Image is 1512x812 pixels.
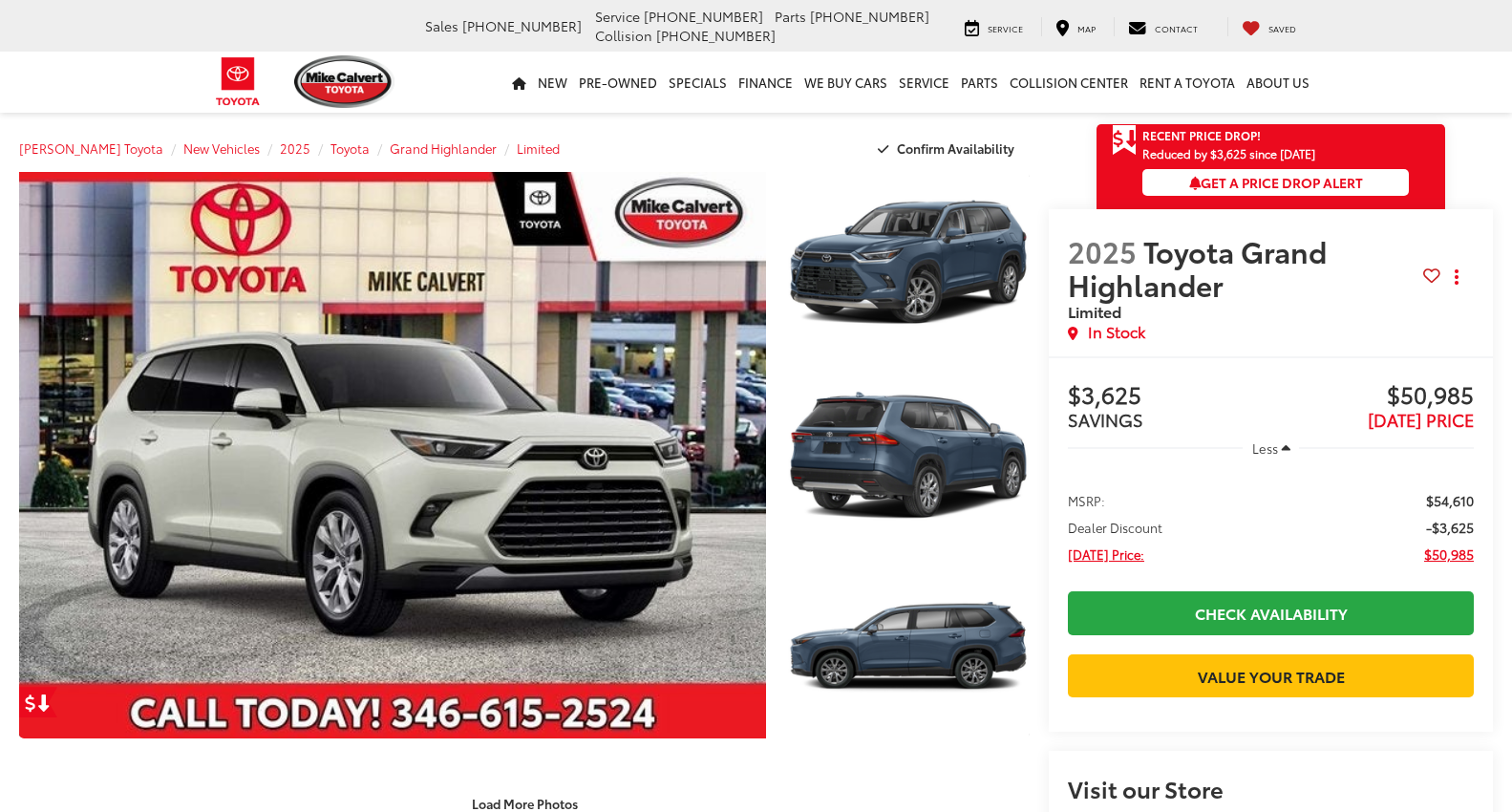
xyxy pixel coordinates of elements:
[799,52,893,113] a: WE BUY CARS
[867,132,1031,165] button: Confirm Availability
[1068,654,1474,697] a: Value Your Trade
[784,555,1032,740] img: 2025 Toyota Grand Highlander Limited
[330,139,370,157] a: Toyota
[1142,127,1261,143] span: Recent Price Drop!
[988,22,1023,34] span: Service
[517,139,560,157] a: Limited
[1241,52,1315,113] a: About Us
[784,362,1032,547] img: 2025 Toyota Grand Highlander Limited
[1097,124,1445,147] a: Get Price Drop Alert Recent Price Drop!
[1041,17,1110,36] a: Map
[11,169,774,740] img: 2025 Toyota Grand Highlander Limited
[644,7,763,26] span: [PHONE_NUMBER]
[462,16,582,35] span: [PHONE_NUMBER]
[19,172,766,738] a: Expand Photo 0
[19,139,163,157] a: [PERSON_NAME] Toyota
[1068,230,1327,305] span: Toyota Grand Highlander
[1068,776,1474,801] h2: Visit our Store
[1426,518,1474,537] span: -$3,625
[1227,17,1310,36] a: My Saved Vehicles
[1252,439,1278,457] span: Less
[595,26,652,45] span: Collision
[1068,518,1162,537] span: Dealer Discount
[280,139,310,157] a: 2025
[19,687,57,717] a: Get Price Drop Alert
[663,52,733,113] a: Specials
[390,139,497,157] a: Grand Highlander
[1068,300,1121,322] span: Limited
[1155,22,1198,34] span: Contact
[1114,17,1212,36] a: Contact
[1004,52,1134,113] a: Collision Center
[1426,491,1474,510] span: $54,610
[506,52,532,113] a: Home
[775,7,806,26] span: Parts
[784,170,1032,355] img: 2025 Toyota Grand Highlander Limited
[733,52,799,113] a: Finance
[183,139,260,157] a: New Vehicles
[656,26,776,45] span: [PHONE_NUMBER]
[1134,52,1241,113] a: Rent a Toyota
[893,52,955,113] a: Service
[955,52,1004,113] a: Parts
[294,55,395,108] img: Mike Calvert Toyota
[1068,491,1105,510] span: MSRP:
[532,52,573,113] a: New
[950,17,1037,36] a: Service
[787,364,1030,545] a: Expand Photo 2
[595,7,640,26] span: Service
[573,52,663,113] a: Pre-Owned
[1068,407,1143,432] span: SAVINGS
[1268,22,1296,34] span: Saved
[1189,173,1363,192] span: Get a Price Drop Alert
[1440,261,1474,294] button: Actions
[1068,591,1474,634] a: Check Availability
[425,16,458,35] span: Sales
[202,51,274,113] img: Toyota
[1243,431,1300,465] button: Less
[1455,269,1459,285] span: dropdown dots
[1068,545,1144,564] span: [DATE] Price:
[787,172,1030,353] a: Expand Photo 1
[1142,147,1409,160] span: Reduced by $3,625 since [DATE]
[787,557,1030,738] a: Expand Photo 3
[1077,22,1096,34] span: Map
[810,7,929,26] span: [PHONE_NUMBER]
[1088,321,1145,343] span: In Stock
[1424,545,1474,564] span: $50,985
[1068,230,1137,271] span: 2025
[1068,382,1270,411] span: $3,625
[1271,382,1474,411] span: $50,985
[897,139,1014,157] span: Confirm Availability
[1112,124,1137,157] span: Get Price Drop Alert
[1368,407,1474,432] span: [DATE] PRICE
